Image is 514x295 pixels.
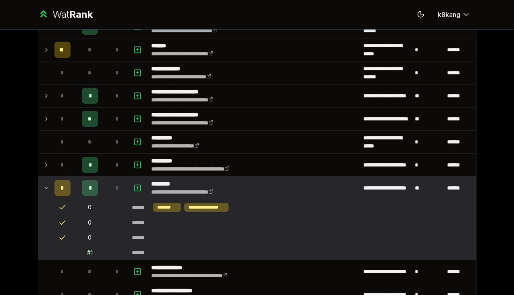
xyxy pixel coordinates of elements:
td: 0 [74,230,106,245]
span: Rank [69,8,93,20]
span: k8kang [438,10,460,19]
a: WatRank [38,8,93,21]
td: 0 [74,215,106,230]
td: 0 [74,200,106,215]
div: Wat [52,8,93,21]
button: k8kang [431,7,477,22]
div: # 1 [87,249,93,257]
